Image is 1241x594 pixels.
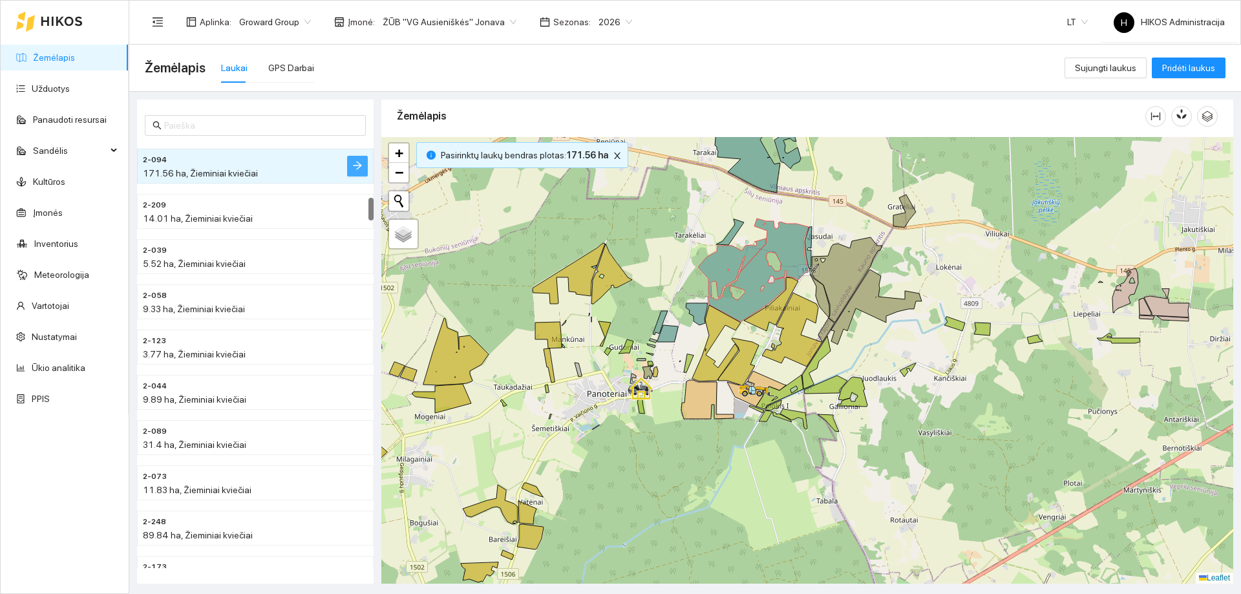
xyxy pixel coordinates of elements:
[143,530,253,540] span: 89.84 ha, Žieminiai kviečiai
[143,168,258,178] span: 171.56 ha, Žieminiai kviečiai
[1075,61,1136,75] span: Sujungti laukus
[395,164,403,180] span: −
[143,485,251,495] span: 11.83 ha, Žieminiai kviečiai
[389,220,418,248] a: Layers
[143,349,246,359] span: 3.77 ha, Žieminiai kviečiai
[145,9,171,35] button: menu-fold
[1065,63,1147,73] a: Sujungti laukus
[395,145,403,161] span: +
[143,259,246,269] span: 5.52 ha, Žieminiai kviečiai
[143,561,167,573] span: 2-173
[143,394,246,405] span: 9.89 ha, Žieminiai kviečiai
[239,12,311,32] span: Groward Group
[566,150,608,160] b: 171.56 ha
[1065,58,1147,78] button: Sujungti laukus
[427,151,436,160] span: info-circle
[143,516,166,528] span: 2-248
[1121,12,1127,33] span: H
[553,15,591,29] span: Sezonas :
[221,61,248,75] div: Laukai
[145,58,206,78] span: Žemėlapis
[33,176,65,187] a: Kultūros
[389,191,408,211] button: Initiate a new search
[334,17,345,27] span: shop
[143,154,167,166] span: 2-094
[1114,17,1225,27] span: HIKOS Administracija
[32,83,70,94] a: Užduotys
[610,148,625,164] button: close
[352,160,363,173] span: arrow-right
[200,15,231,29] span: Aplinka :
[34,270,89,280] a: Meteorologija
[152,16,164,28] span: menu-fold
[389,163,408,182] a: Zoom out
[164,118,358,133] input: Paieška
[33,207,63,218] a: Įmonės
[143,199,166,211] span: 2-209
[32,363,85,373] a: Ūkio analitika
[143,244,167,257] span: 2-039
[1146,111,1165,122] span: column-width
[143,380,167,392] span: 2-044
[1152,63,1225,73] a: Pridėti laukus
[348,15,375,29] span: Įmonė :
[33,138,107,164] span: Sandėlis
[32,394,50,404] a: PPIS
[441,148,608,162] span: Pasirinktų laukų bendras plotas :
[1067,12,1088,32] span: LT
[143,213,253,224] span: 14.01 ha, Žieminiai kviečiai
[540,17,550,27] span: calendar
[32,332,77,342] a: Nustatymai
[143,290,167,302] span: 2-058
[32,301,69,311] a: Vartotojai
[599,12,632,32] span: 2026
[33,114,107,125] a: Panaudoti resursai
[389,143,408,163] a: Zoom in
[33,52,75,63] a: Žemėlapis
[34,239,78,249] a: Inventorius
[397,98,1145,134] div: Žemėlapis
[1162,61,1215,75] span: Pridėti laukus
[143,335,166,347] span: 2-123
[1199,573,1230,582] a: Leaflet
[143,440,246,450] span: 31.4 ha, Žieminiai kviečiai
[383,12,516,32] span: ŽŪB "VG Ausieniškės" Jonava
[153,121,162,130] span: search
[347,156,368,176] button: arrow-right
[1145,106,1166,127] button: column-width
[143,425,167,438] span: 2-089
[143,304,245,314] span: 9.33 ha, Žieminiai kviečiai
[1152,58,1225,78] button: Pridėti laukus
[186,17,196,27] span: layout
[143,471,167,483] span: 2-073
[268,61,314,75] div: GPS Darbai
[610,151,624,160] span: close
